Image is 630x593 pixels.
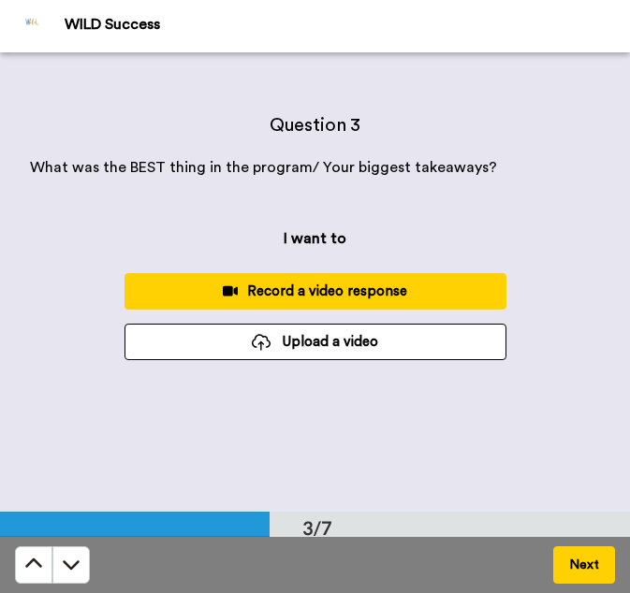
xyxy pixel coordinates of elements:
div: WILD Success [65,16,629,34]
img: Profile Image [10,4,55,49]
span: What was the BEST thing in the program/ Your biggest takeaways? [30,160,497,175]
h4: Question 3 [30,112,600,138]
button: Next [553,546,615,584]
p: I want to [284,227,346,250]
button: Record a video response [125,273,506,310]
div: Record a video response [139,282,491,301]
button: Upload a video [125,324,506,360]
div: 3/7 [272,514,362,541]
